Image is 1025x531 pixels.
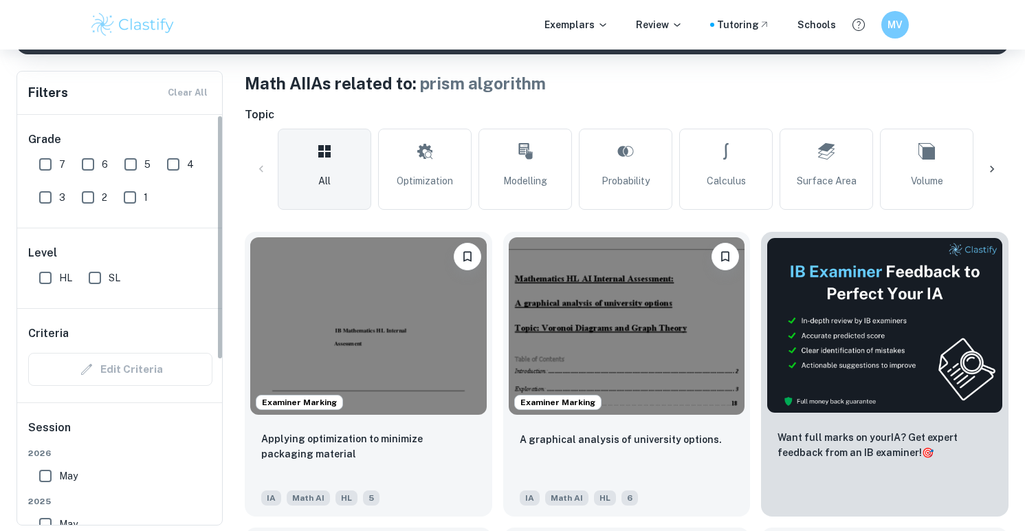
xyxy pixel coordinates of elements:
h6: Session [28,420,212,447]
span: 1 [144,190,148,205]
h6: Level [28,245,212,261]
span: Modelling [503,173,547,188]
p: A graphical analysis of university options. [520,432,722,447]
p: Review [636,17,683,32]
span: 2026 [28,447,212,459]
span: 7 [59,157,65,172]
span: 5 [144,157,151,172]
a: Examiner MarkingBookmarkApplying optimization to minimize packaging materialIAMath AIHL5 [245,232,492,517]
button: Help and Feedback [847,13,870,36]
span: SL [109,270,120,285]
a: ThumbnailWant full marks on yourIA? Get expert feedback from an IB examiner! [761,232,1009,517]
span: May [59,468,78,484]
span: 6 [102,157,108,172]
span: 2025 [28,495,212,508]
h6: MV [887,17,903,32]
h6: Criteria [28,325,69,342]
span: Optimization [397,173,453,188]
h6: Topic [245,107,1009,123]
span: 🎯 [922,447,934,458]
p: Want full marks on your IA ? Get expert feedback from an IB examiner! [778,430,992,460]
span: Math AI [545,490,588,506]
button: MV [881,11,909,39]
span: Examiner Marking [515,396,601,409]
button: Bookmark [454,243,481,270]
span: Math AI [287,490,330,506]
span: Probability [602,173,650,188]
span: 4 [187,157,194,172]
a: Examiner MarkingBookmarkA graphical analysis of university options. IAMath AIHL6 [503,232,751,517]
span: All [318,173,331,188]
span: HL [335,490,357,506]
span: Calculus [707,173,746,188]
img: Math AI IA example thumbnail: A graphical analysis of university optio [509,237,745,415]
span: 6 [621,490,638,506]
span: HL [594,490,616,506]
span: Surface Area [797,173,857,188]
span: Examiner Marking [256,396,342,409]
a: Schools [797,17,836,32]
h6: Grade [28,131,212,148]
span: prism algorithm [420,74,546,93]
span: HL [59,270,72,285]
span: IA [520,490,540,506]
span: 2 [102,190,107,205]
button: Bookmark [712,243,739,270]
p: Applying optimization to minimize packaging material [261,431,476,462]
span: 5 [363,490,379,506]
img: Clastify logo [89,11,177,39]
a: Tutoring [717,17,770,32]
span: Volume [911,173,943,188]
p: Exemplars [544,17,608,32]
img: Math AI IA example thumbnail: Applying optimization to minimize packag [250,237,487,415]
h6: Filters [28,83,68,102]
h1: Math AI IAs related to: [245,71,1009,96]
div: Criteria filters are unavailable when searching by topic [28,353,212,386]
span: 3 [59,190,65,205]
img: Thumbnail [767,237,1003,413]
span: IA [261,490,281,506]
